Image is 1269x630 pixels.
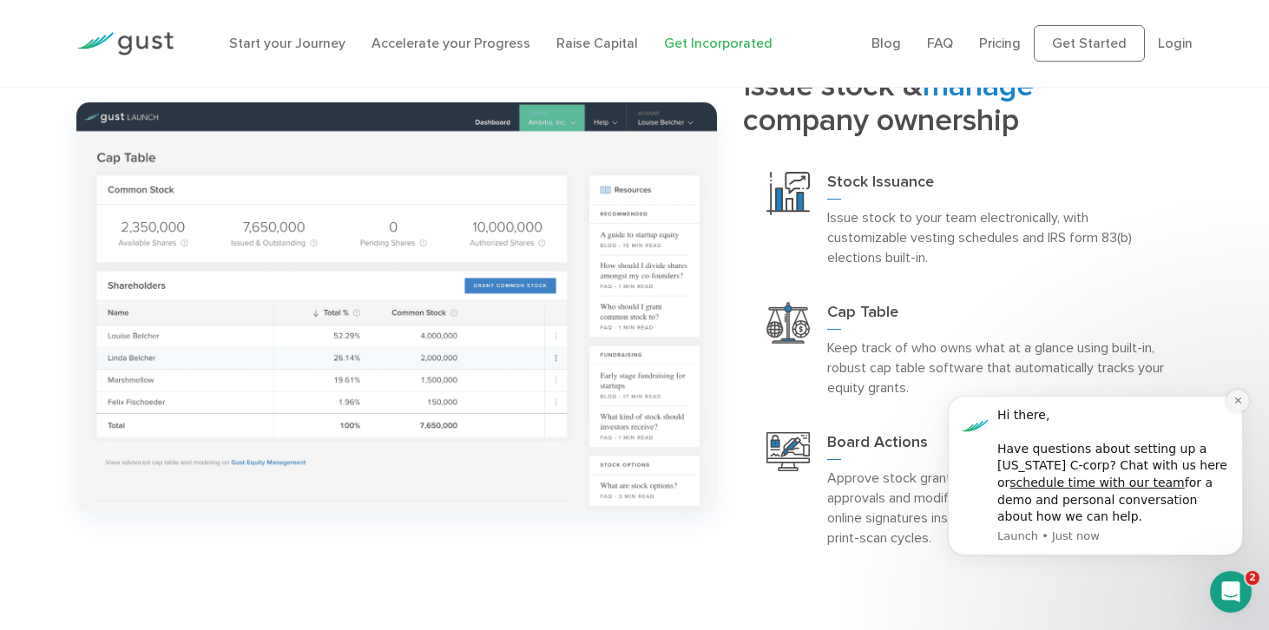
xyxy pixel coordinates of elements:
[76,37,308,156] div: Message content
[743,69,1193,136] h2: Issue stock & company ownership
[979,35,1021,51] a: Pricing
[827,207,1169,267] p: Issue stock to your team electronically, with customizable vesting schedules and IRS form 83(b) e...
[827,468,1169,548] p: Approve stock grants with built-in board actions. Board approvals and modifications are made simp...
[827,302,1169,330] h3: Cap Table
[1246,571,1259,585] span: 2
[871,35,901,51] a: Blog
[76,159,308,174] p: Message from Launch, sent Just now
[927,35,953,51] a: FAQ
[766,432,810,471] img: Board Actions
[76,32,174,56] img: Gust Logo
[766,172,810,215] img: Stock Issuance
[1034,25,1145,62] a: Get Started
[556,35,638,51] a: Raise Capital
[371,35,530,51] a: Accelerate your Progress
[827,432,1169,460] h3: Board Actions
[827,172,1169,200] h3: Stock Issuance
[76,37,308,156] div: Hi there, Have questions about setting up a [US_STATE] C-corp? Chat with us here or for a demo an...
[26,26,321,186] div: message notification from Launch, Just now. Hi there, Have questions about setting up a Delaware ...
[39,42,67,69] img: Profile image for Launch
[664,35,773,51] a: Get Incorporated
[88,106,262,120] a: schedule time with our team
[827,338,1169,397] p: Keep track of who owns what at a glance using built-in, robust cap table software that automatica...
[922,370,1269,583] iframe: Intercom notifications message
[305,20,327,43] button: Dismiss notification
[76,102,717,512] img: 2 Issue Stock And Manage Ownership
[766,302,810,345] img: Cap Table
[229,35,345,51] a: Start your Journey
[1158,35,1193,51] a: Login
[1210,571,1252,613] iframe: Intercom live chat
